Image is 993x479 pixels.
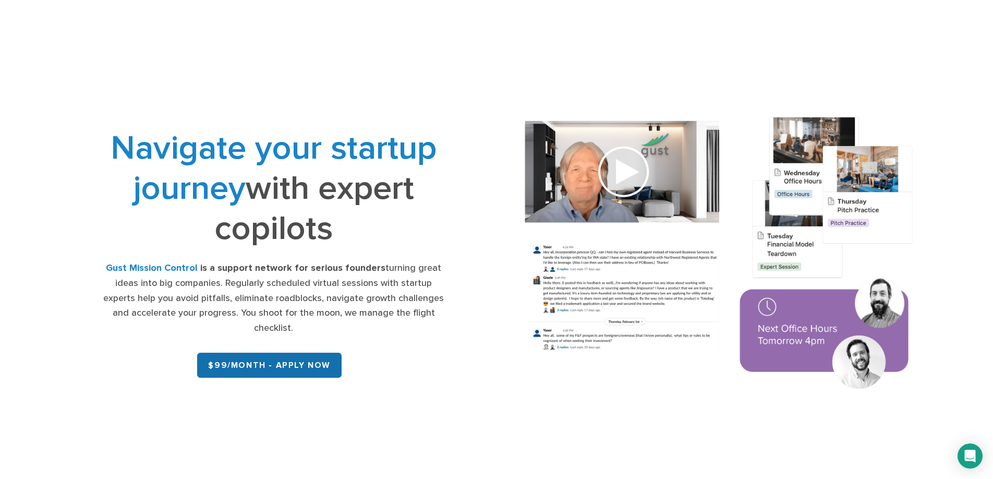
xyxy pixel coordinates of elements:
strong: is a support network for serious founders [200,262,385,273]
strong: Gust Mission Control [106,262,198,273]
span: Navigate your startup journey [111,128,437,208]
a: $99/month - APPLY NOW [197,353,342,378]
h1: with expert copilots [102,128,446,248]
div: turning great ideas into big companies. Regularly scheduled virtual sessions with startup experts... [102,261,446,336]
iframe: Chat Widget [814,366,993,479]
img: Composition of calendar events, a video call presentation, and chat rooms [504,101,934,409]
